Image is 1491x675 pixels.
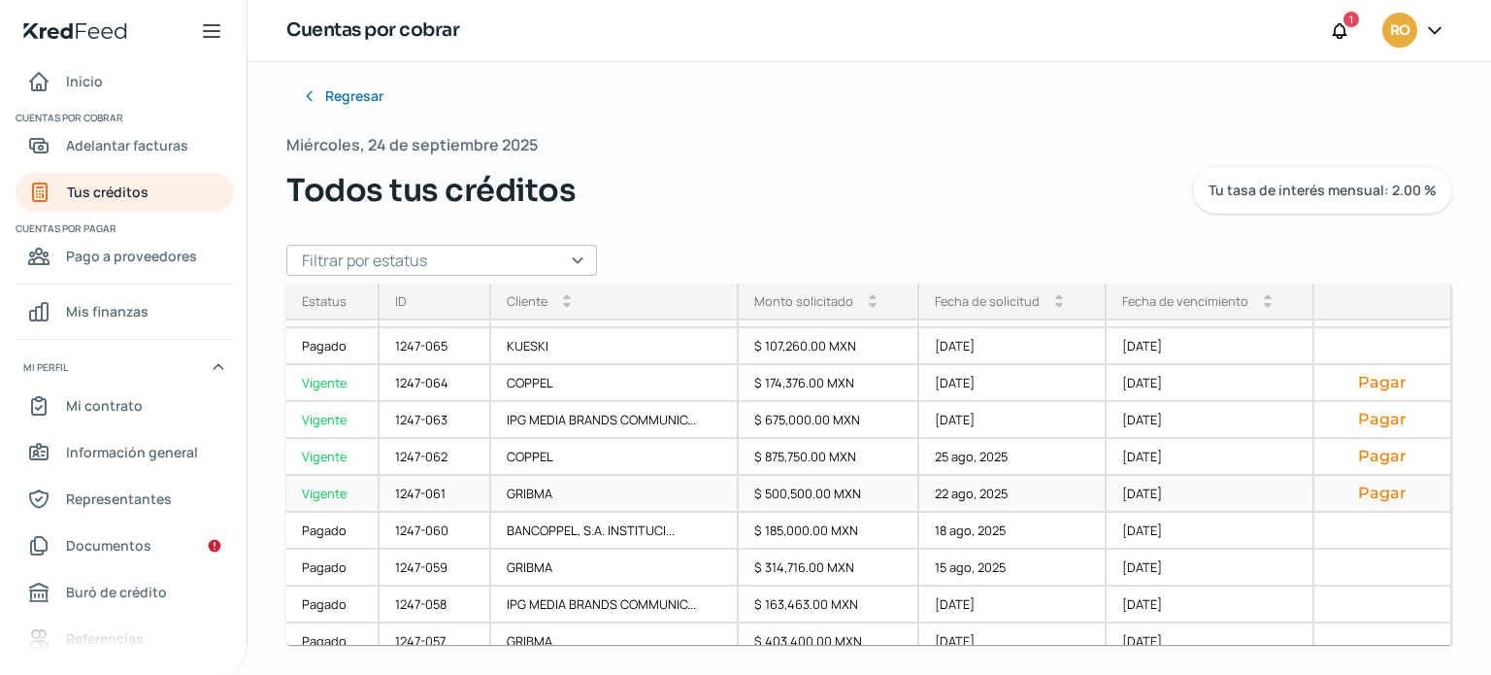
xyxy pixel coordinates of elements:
a: Representantes [16,480,234,519]
div: 1247-061 [380,476,491,513]
div: $ 314,716.00 MXN [739,550,919,587]
div: $ 875,750.00 MXN [739,439,919,476]
a: Pagado [286,550,380,587]
button: Pagar [1330,484,1435,503]
a: Inicio [16,62,234,101]
div: [DATE] [1107,328,1314,365]
i: arrow_drop_down [869,301,877,309]
button: Pagar [1330,447,1435,466]
a: Vigente [286,402,380,439]
span: Todos tus créditos [286,167,576,214]
i: arrow_drop_down [563,301,571,309]
div: 22 ago, 2025 [919,476,1106,513]
span: Adelantar facturas [66,133,188,157]
span: Documentos [66,533,151,557]
div: [DATE] [919,587,1106,624]
a: Pagado [286,513,380,550]
span: Inicio [66,69,103,93]
span: Referencias [66,626,144,651]
button: Regresar [286,77,399,116]
h1: Cuentas por cobrar [286,17,459,45]
span: Mis finanzas [66,299,149,323]
div: 1247-063 [380,402,491,439]
div: GRIBMA [491,624,739,660]
a: Vigente [286,439,380,476]
div: $ 185,000.00 MXN [739,513,919,550]
div: [DATE] [1107,587,1314,624]
div: [DATE] [919,365,1106,402]
div: 1247-059 [380,550,491,587]
a: Pagado [286,328,380,365]
div: $ 174,376.00 MXN [739,365,919,402]
div: 1247-062 [380,439,491,476]
a: Vigente [286,365,380,402]
span: Cuentas por cobrar [16,109,231,126]
div: 25 ago, 2025 [919,439,1106,476]
span: Tus créditos [67,180,149,204]
span: RO [1390,19,1409,43]
div: Fecha de solicitud [935,292,1040,310]
span: Mi contrato [66,393,143,418]
div: BANCOPPEL, S.A. INSTITUCI... [491,513,739,550]
div: [DATE] [1107,365,1314,402]
div: KUESKI [491,328,739,365]
div: IPG MEDIA BRANDS COMMUNIC... [491,587,739,624]
span: Tu tasa de interés mensual: 2.00 % [1209,184,1437,197]
a: Mis finanzas [16,292,234,331]
div: ID [395,292,407,310]
i: arrow_drop_down [1055,301,1063,309]
a: Buró de crédito [16,573,234,612]
div: Estatus [302,292,347,310]
div: Cliente [507,292,547,310]
button: Pagar [1330,373,1435,392]
div: $ 403,400.00 MXN [739,624,919,660]
a: Pago a proveedores [16,237,234,276]
a: Mi contrato [16,387,234,425]
div: 15 ago, 2025 [919,550,1106,587]
div: COPPEL [491,365,739,402]
div: GRIBMA [491,476,739,513]
div: 1247-057 [380,624,491,660]
a: Adelantar facturas [16,126,234,165]
div: 1247-058 [380,587,491,624]
span: Pago a proveedores [66,244,197,268]
span: Representantes [66,487,172,511]
div: [DATE] [919,402,1106,439]
div: [DATE] [1107,513,1314,550]
div: [DATE] [1107,476,1314,513]
i: arrow_drop_down [1264,301,1272,309]
span: 1 [1349,11,1353,28]
span: Buró de crédito [66,580,167,604]
div: COPPEL [491,439,739,476]
div: 1247-060 [380,513,491,550]
span: Información general [66,440,198,464]
span: Regresar [325,89,383,103]
a: Documentos [16,526,234,565]
span: Cuentas por pagar [16,219,231,237]
div: 1247-065 [380,328,491,365]
div: [DATE] [919,328,1106,365]
a: Información general [16,433,234,472]
a: Pagado [286,624,380,660]
a: Pagado [286,587,380,624]
a: Vigente [286,476,380,513]
span: Miércoles, 24 de septiembre 2025 [286,131,538,159]
div: Monto solicitado [754,292,853,310]
span: Mi perfil [23,358,68,376]
div: $ 107,260.00 MXN [739,328,919,365]
div: [DATE] [1107,624,1314,660]
div: [DATE] [1107,439,1314,476]
div: Fecha de vencimiento [1122,292,1248,310]
div: [DATE] [919,624,1106,660]
a: Tus créditos [16,173,234,212]
div: [DATE] [1107,550,1314,587]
